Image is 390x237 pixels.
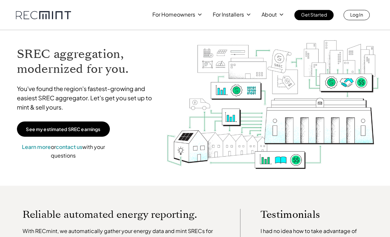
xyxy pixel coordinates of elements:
p: or with your questions [17,143,110,160]
p: Testimonials [261,209,359,220]
h1: SREC aggregation, modernized for you. [17,47,160,76]
a: Log In [344,10,370,20]
a: See my estimated SREC earnings [17,121,110,137]
p: Get Started [301,10,327,19]
a: Learn more [22,143,51,150]
p: About [262,10,277,19]
p: Log In [350,10,363,19]
p: See my estimated SREC earnings [26,126,100,132]
a: Get Started [294,10,334,20]
p: For Homeowners [152,10,195,19]
p: You've found the region's fastest-growing and easiest SREC aggregator. Let's get you set up to mi... [17,84,160,112]
a: contact us [56,143,82,150]
p: For Installers [213,10,244,19]
p: Reliable automated energy reporting. [23,209,220,220]
img: RECmint value cycle [166,21,380,192]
